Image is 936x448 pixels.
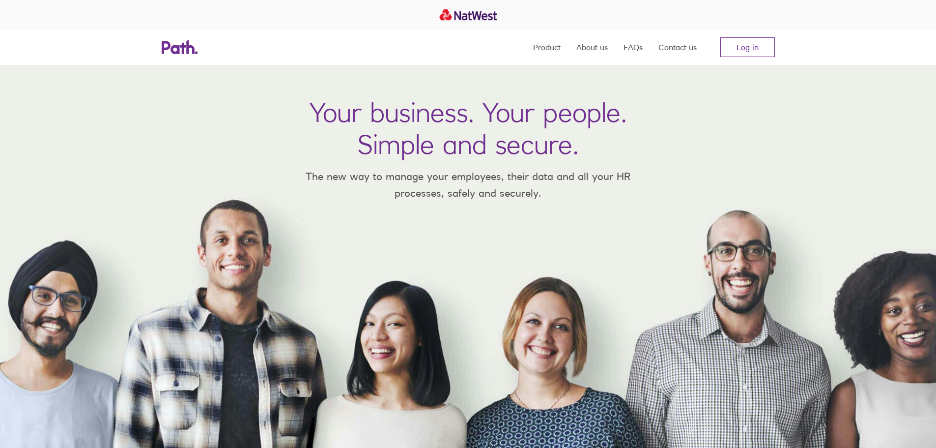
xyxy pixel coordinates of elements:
a: Log in [720,37,775,57]
a: About us [576,30,608,65]
a: FAQs [624,30,643,65]
p: The new way to manage your employees, their data and all your HR processes, safely and securely. [291,168,645,201]
a: Product [533,30,561,65]
h1: Your business. Your people. Simple and secure. [310,96,627,160]
a: Contact us [658,30,697,65]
